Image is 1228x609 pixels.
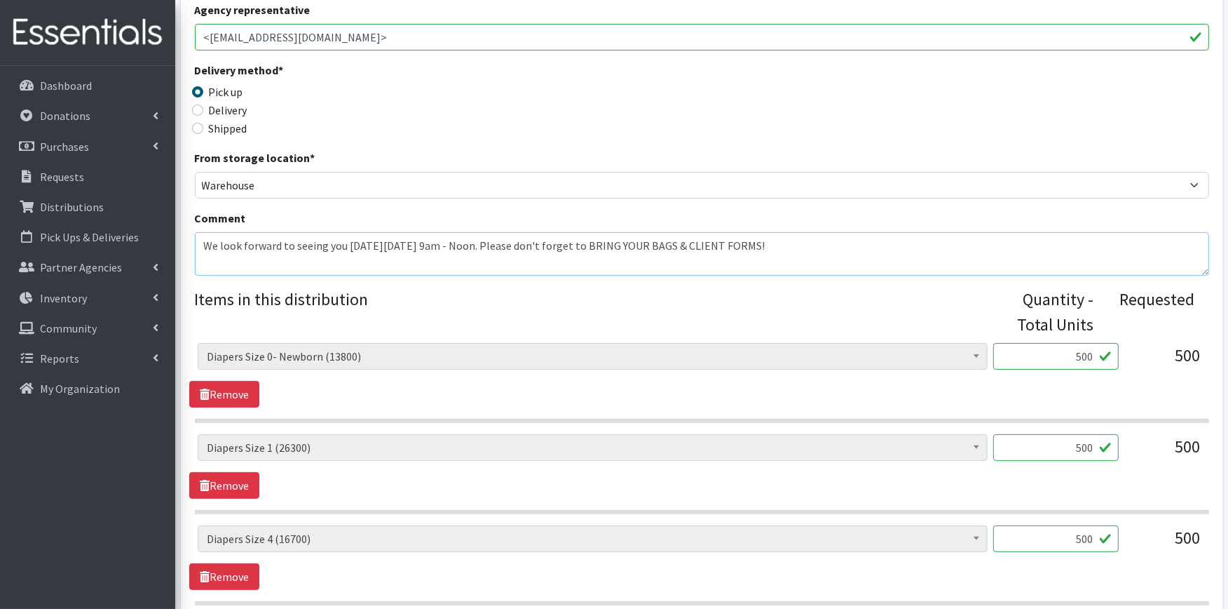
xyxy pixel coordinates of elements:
[195,62,449,83] legend: Delivery method
[993,526,1119,552] input: Quantity
[6,223,170,251] a: Pick Ups & Deliveries
[6,375,170,403] a: My Organization
[195,149,315,166] label: From storage location
[6,163,170,191] a: Requests
[1006,287,1093,337] div: Quantity - Total Units
[6,133,170,161] a: Purchases
[6,72,170,100] a: Dashboard
[40,79,92,93] p: Dashboard
[189,563,259,590] a: Remove
[1107,287,1195,337] div: Requested
[189,381,259,408] a: Remove
[40,321,97,335] p: Community
[6,193,170,221] a: Distributions
[1130,434,1200,472] div: 500
[195,287,1007,332] legend: Items in this distribution
[198,434,988,461] span: Diapers Size 1 (26300)
[209,102,247,119] label: Delivery
[40,140,89,154] p: Purchases
[279,63,284,77] abbr: required
[189,472,259,499] a: Remove
[195,1,311,18] label: Agency representative
[198,343,988,370] span: Diapers Size 0- Newborn (13800)
[40,230,139,244] p: Pick Ups & Deliveries
[40,260,122,274] p: Partner Agencies
[40,352,79,366] p: Reports
[40,200,104,214] p: Distributions
[1130,526,1200,563] div: 500
[40,291,87,305] p: Inventory
[993,343,1119,370] input: Quantity
[6,314,170,342] a: Community
[198,526,988,552] span: Diapers Size 4 (16700)
[40,382,120,396] p: My Organization
[6,344,170,373] a: Reports
[6,102,170,130] a: Donations
[40,170,84,184] p: Requests
[6,253,170,281] a: Partner Agencies
[311,151,315,165] abbr: required
[1130,343,1200,381] div: 500
[6,9,170,56] img: HumanEssentials
[207,529,978,549] span: Diapers Size 4 (16700)
[209,83,243,100] label: Pick up
[195,210,246,227] label: Comment
[209,120,247,137] label: Shipped
[207,438,978,457] span: Diapers Size 1 (26300)
[207,347,978,366] span: Diapers Size 0- Newborn (13800)
[40,109,90,123] p: Donations
[6,284,170,312] a: Inventory
[993,434,1119,461] input: Quantity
